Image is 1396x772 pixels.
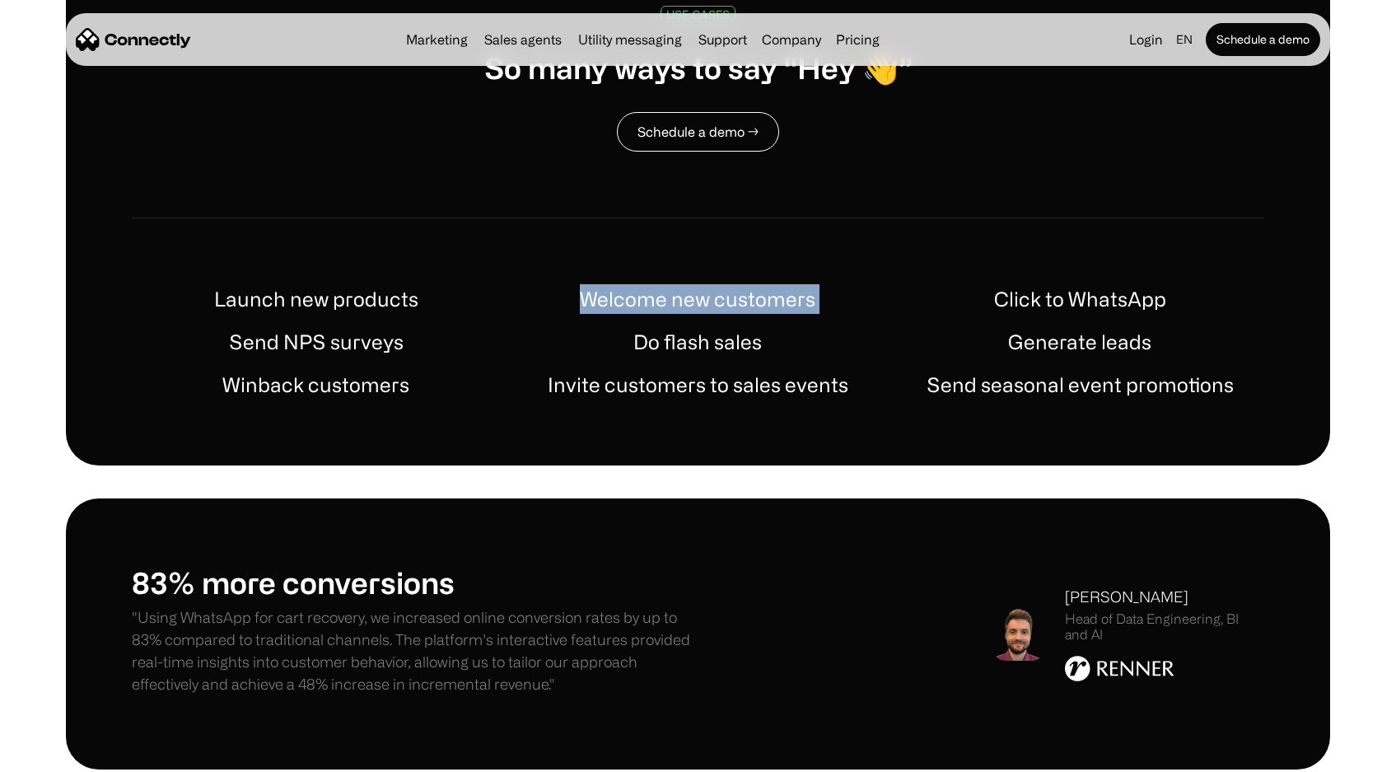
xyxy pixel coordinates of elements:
[994,284,1166,314] h1: Click to WhatsApp
[1176,28,1193,51] div: en
[214,284,418,314] h1: Launch new products
[1170,28,1202,51] div: en
[16,742,99,766] aside: Language selected: English
[1008,327,1151,357] h1: Generate leads
[617,112,779,152] a: Schedule a demo →
[927,370,1234,400] h1: Send seasonal event promotions
[478,33,568,46] a: Sales agents
[222,370,409,400] h1: Winback customers
[572,33,689,46] a: Utility messaging
[76,27,191,52] a: home
[633,327,762,357] h1: Do flash sales
[484,49,913,85] h1: So many ways to say “Hey 👋”
[132,606,698,695] p: "Using WhatsApp for cart recovery, we increased online conversion rates by up to 83% compared to ...
[33,743,99,766] ul: Language list
[229,327,404,357] h1: Send NPS surveys
[692,33,754,46] a: Support
[132,564,698,600] h1: 83% more conversions
[1065,611,1264,643] div: Head of Data Engineering, BI and AI
[1206,23,1320,56] a: Schedule a demo
[399,33,474,46] a: Marketing
[1123,28,1170,51] a: Login
[548,370,848,400] h1: Invite customers to sales events
[829,33,886,46] a: Pricing
[1065,586,1264,608] div: [PERSON_NAME]
[762,28,821,51] div: Company
[757,28,826,51] div: Company
[580,284,815,314] h1: Welcome new customers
